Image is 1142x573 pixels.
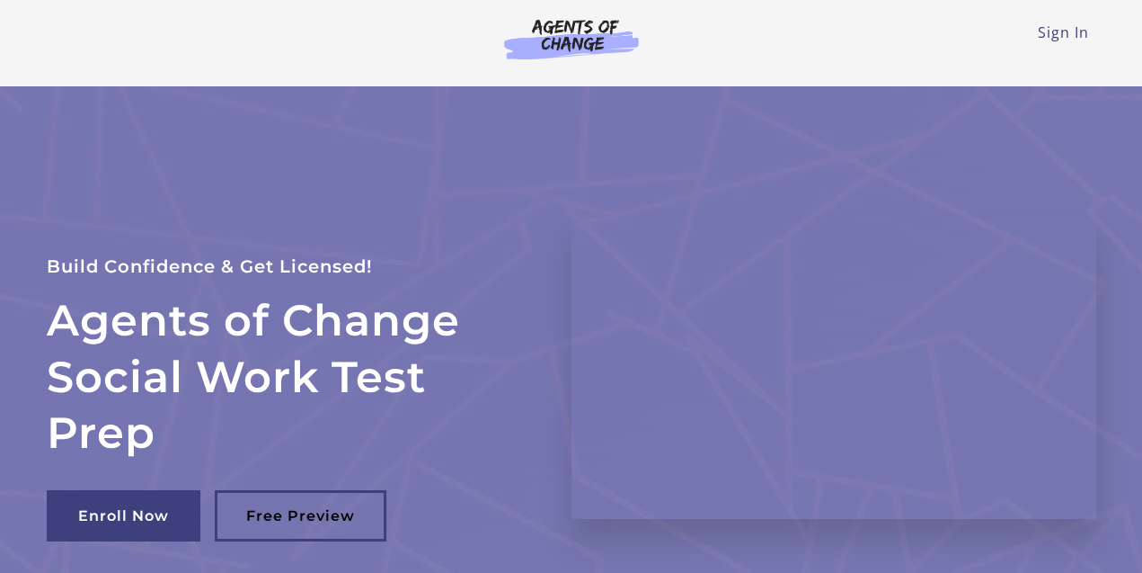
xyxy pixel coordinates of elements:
a: Enroll Now [47,490,200,542]
h2: Agents of Change Social Work Test Prep [47,292,528,461]
a: Sign In [1038,22,1089,42]
a: Free Preview [215,490,386,542]
img: Agents of Change Logo [485,18,658,59]
p: Build Confidence & Get Licensed! [47,252,528,282]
